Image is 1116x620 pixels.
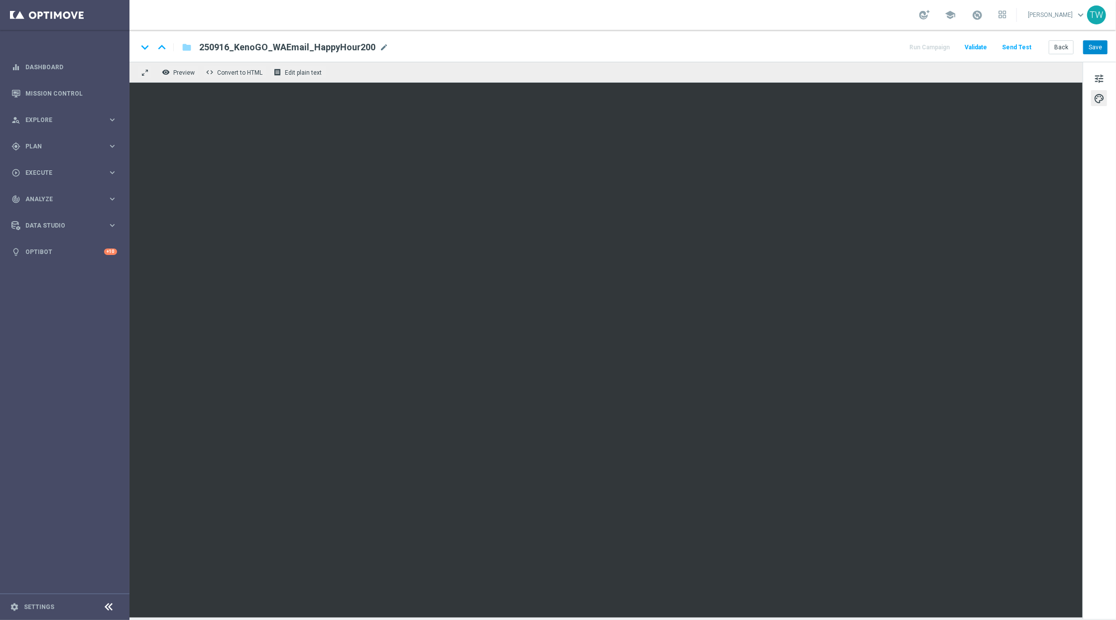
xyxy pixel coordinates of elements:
span: Edit plain text [285,69,322,76]
i: play_circle_outline [11,168,20,177]
button: palette [1091,90,1107,106]
i: equalizer [11,63,20,72]
button: gps_fixed Plan keyboard_arrow_right [11,142,118,150]
div: Data Studio [11,221,108,230]
i: keyboard_arrow_right [108,194,117,204]
a: Dashboard [25,54,117,80]
span: Convert to HTML [217,69,262,76]
button: Save [1083,40,1108,54]
span: Execute [25,170,108,176]
button: play_circle_outline Execute keyboard_arrow_right [11,169,118,177]
a: Optibot [25,239,104,265]
button: folder [181,39,193,55]
i: keyboard_arrow_down [137,40,152,55]
button: Send Test [1000,41,1033,54]
i: remove_red_eye [162,68,170,76]
span: Explore [25,117,108,123]
i: receipt [273,68,281,76]
a: Settings [24,604,54,610]
button: person_search Explore keyboard_arrow_right [11,116,118,124]
span: Plan [25,143,108,149]
button: equalizer Dashboard [11,63,118,71]
button: code Convert to HTML [203,66,267,79]
div: Explore [11,116,108,124]
button: Validate [963,41,989,54]
i: keyboard_arrow_right [108,115,117,124]
div: Optibot [11,239,117,265]
i: keyboard_arrow_right [108,141,117,151]
a: Mission Control [25,80,117,107]
i: person_search [11,116,20,124]
i: settings [10,603,19,612]
span: Data Studio [25,223,108,229]
button: remove_red_eye Preview [159,66,199,79]
button: track_changes Analyze keyboard_arrow_right [11,195,118,203]
i: keyboard_arrow_right [108,168,117,177]
span: 250916_KenoGO_WAEmail_HappyHour200 [199,41,375,53]
span: tune [1094,72,1105,85]
i: track_changes [11,195,20,204]
span: Validate [965,44,987,51]
button: lightbulb Optibot +10 [11,248,118,256]
span: keyboard_arrow_down [1075,9,1086,20]
div: +10 [104,248,117,255]
button: tune [1091,70,1107,86]
a: [PERSON_NAME]keyboard_arrow_down [1027,7,1087,22]
div: Dashboard [11,54,117,80]
button: Data Studio keyboard_arrow_right [11,222,118,230]
i: folder [182,41,192,53]
span: school [945,9,956,20]
div: TW [1087,5,1106,24]
i: gps_fixed [11,142,20,151]
button: Back [1049,40,1074,54]
div: Execute [11,168,108,177]
span: palette [1094,92,1105,105]
div: Plan [11,142,108,151]
span: mode_edit [379,43,388,52]
span: code [206,68,214,76]
span: Analyze [25,196,108,202]
i: keyboard_arrow_up [154,40,169,55]
button: Mission Control [11,90,118,98]
i: keyboard_arrow_right [108,221,117,230]
button: receipt Edit plain text [271,66,326,79]
div: Mission Control [11,80,117,107]
i: lightbulb [11,248,20,256]
span: Preview [173,69,195,76]
div: Analyze [11,195,108,204]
